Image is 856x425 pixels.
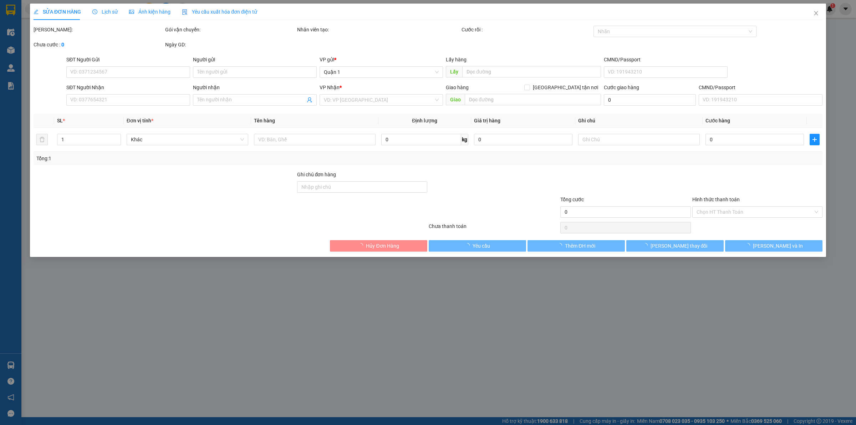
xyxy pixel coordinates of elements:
[806,4,826,24] button: Close
[324,67,439,77] span: Quận 1
[692,197,740,202] label: Hình thức thanh toán
[36,155,330,162] div: Tổng: 1
[297,181,427,193] input: Ghi chú đơn hàng
[557,243,565,248] span: loading
[165,41,295,49] div: Ngày GD:
[92,9,97,14] span: clock-circle
[705,118,730,123] span: Cước hàng
[66,56,190,64] div: SĐT Người Gửi
[575,114,703,128] th: Ghi chú
[34,9,39,14] span: edit
[297,172,336,177] label: Ghi chú đơn hàng
[366,242,399,250] span: Hủy Đơn Hàng
[446,57,467,62] span: Lấy hàng
[474,118,500,123] span: Giá trị hàng
[428,222,560,235] div: Chưa thanh toán
[254,134,376,145] input: VD: Bàn, Ghế
[462,26,592,34] div: Cước rồi :
[307,97,312,103] span: user-add
[465,94,601,105] input: Dọc đường
[446,66,462,77] span: Lấy
[446,85,469,90] span: Giao hàng
[320,56,443,64] div: VP gửi
[182,9,188,15] img: icon
[810,134,820,145] button: plus
[604,85,639,90] label: Cước giao hàng
[358,243,366,248] span: loading
[813,10,819,16] span: close
[57,118,63,123] span: SL
[446,94,465,105] span: Giao
[651,242,708,250] span: [PERSON_NAME] thay đổi
[36,134,48,145] button: delete
[530,84,601,91] span: [GEOGRAPHIC_DATA] tận nơi
[565,242,595,250] span: Thêm ĐH mới
[725,240,822,252] button: [PERSON_NAME] và In
[643,243,651,248] span: loading
[297,26,460,34] div: Nhân viên tạo:
[465,243,473,248] span: loading
[193,56,317,64] div: Người gửi
[473,242,490,250] span: Yêu cầu
[429,240,526,252] button: Yêu cầu
[578,134,700,145] input: Ghi Chú
[131,134,244,145] span: Khác
[34,41,164,49] div: Chưa cước :
[34,9,81,15] span: SỬA ĐƠN HÀNG
[165,26,295,34] div: Gói vận chuyển:
[604,56,728,64] div: CMND/Passport
[745,243,753,248] span: loading
[254,118,275,123] span: Tên hàng
[604,94,696,106] input: Cước giao hàng
[193,84,317,91] div: Người nhận
[127,118,153,123] span: Đơn vị tính
[560,197,584,202] span: Tổng cước
[182,9,257,15] span: Yêu cầu xuất hóa đơn điện tử
[810,137,819,142] span: plus
[753,242,803,250] span: [PERSON_NAME] và In
[129,9,170,15] span: Ảnh kiện hàng
[320,85,340,90] span: VP Nhận
[699,84,822,91] div: CMND/Passport
[92,9,118,15] span: Lịch sử
[66,84,190,91] div: SĐT Người Nhận
[129,9,134,14] span: picture
[330,240,427,252] button: Hủy Đơn Hàng
[462,66,601,77] input: Dọc đường
[626,240,724,252] button: [PERSON_NAME] thay đổi
[34,26,164,34] div: [PERSON_NAME]:
[412,118,437,123] span: Định lượng
[61,42,64,47] b: 0
[528,240,625,252] button: Thêm ĐH mới
[461,134,468,145] span: kg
